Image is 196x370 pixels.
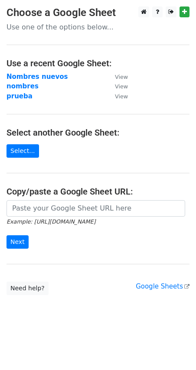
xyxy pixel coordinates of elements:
input: Next [7,235,29,249]
a: View [106,82,128,90]
a: View [106,92,128,100]
a: Nombres nuevos [7,73,68,81]
small: Example: [URL][DOMAIN_NAME] [7,218,95,225]
input: Paste your Google Sheet URL here [7,200,185,217]
p: Use one of the options below... [7,23,189,32]
h4: Use a recent Google Sheet: [7,58,189,68]
a: Need help? [7,282,49,295]
a: prueba [7,92,33,100]
a: Select... [7,144,39,158]
a: View [106,73,128,81]
small: View [115,83,128,90]
a: Google Sheets [136,282,189,290]
h3: Choose a Google Sheet [7,6,189,19]
h4: Copy/paste a Google Sheet URL: [7,186,189,197]
small: View [115,93,128,100]
small: View [115,74,128,80]
a: nombres [7,82,39,90]
h4: Select another Google Sheet: [7,127,189,138]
